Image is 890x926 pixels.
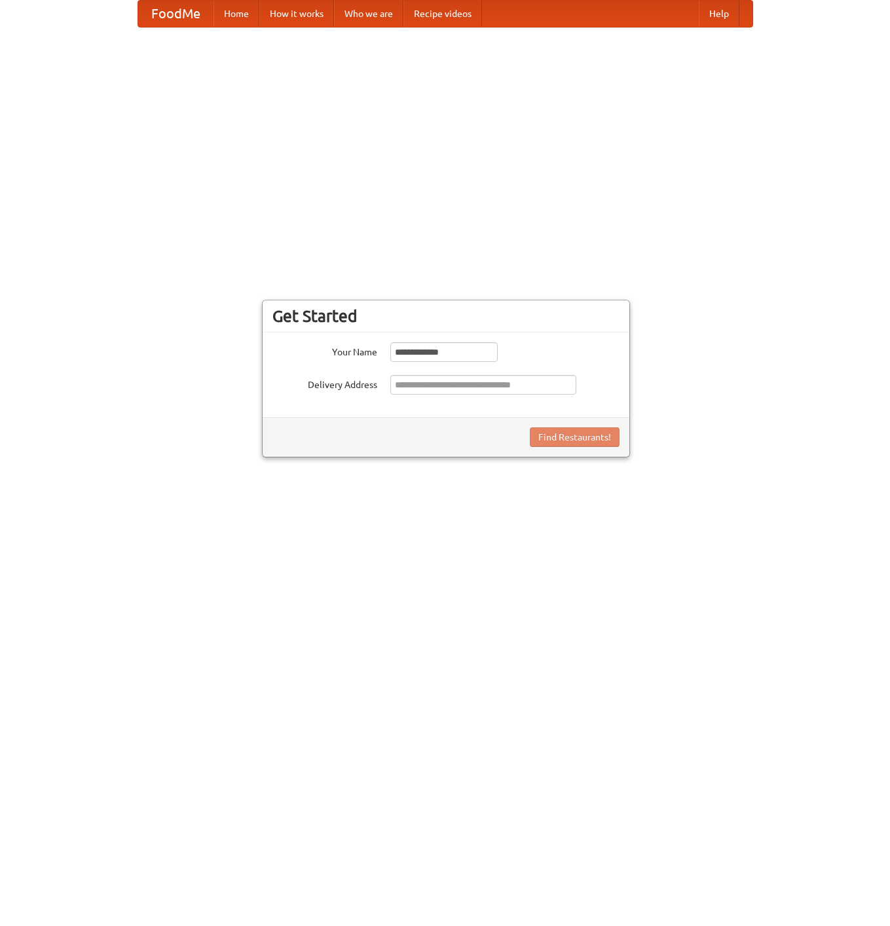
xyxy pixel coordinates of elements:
a: Help [699,1,739,27]
a: How it works [259,1,334,27]
a: FoodMe [138,1,213,27]
button: Find Restaurants! [530,427,620,447]
a: Recipe videos [403,1,482,27]
h3: Get Started [272,306,620,326]
label: Delivery Address [272,375,377,391]
a: Who we are [334,1,403,27]
label: Your Name [272,342,377,359]
a: Home [213,1,259,27]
